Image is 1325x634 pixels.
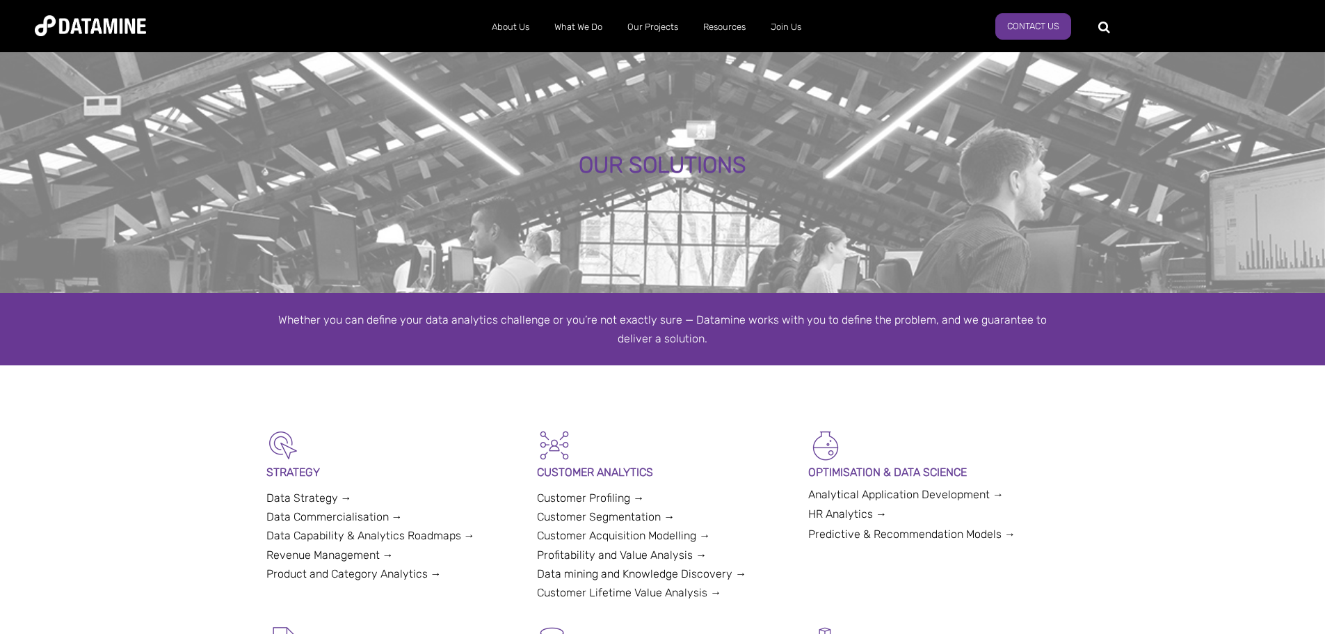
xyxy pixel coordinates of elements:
div: Whether you can define your data analytics challenge or you’re not exactly sure — Datamine works ... [266,310,1059,348]
a: Data mining and Knowledge Discovery → [537,567,746,580]
img: Datamine [35,15,146,36]
img: Strategy-1 [266,428,301,463]
a: Customer Segmentation → [537,510,675,523]
a: Revenue Management → [266,548,394,562]
a: Customer Acquisition Modelling → [537,529,710,542]
a: Resources [691,9,758,45]
img: Optimisation & Data Science [808,428,843,463]
a: Analytical Application Development → [808,488,1004,501]
a: Our Projects [615,9,691,45]
a: What We Do [542,9,615,45]
p: OPTIMISATION & DATA SCIENCE [808,463,1059,482]
a: Data Commercialisation → [266,510,403,523]
a: Customer Profiling → [537,491,644,505]
a: Customer Lifetime Value Analysis → [537,586,721,599]
a: Product and Category Analytics → [266,567,442,580]
a: Data Capability & Analytics Roadmaps → [266,529,475,542]
a: Predictive & Recommendation Models → [808,528,1015,541]
a: Join Us [758,9,814,45]
p: STRATEGY [266,463,517,482]
a: Data Strategy → [266,491,352,505]
p: CUSTOMER ANALYTICS [537,463,788,482]
a: Profitability and Value Analysis → [537,548,707,562]
img: Customer Analytics [537,428,572,463]
div: OUR SOLUTIONS [150,153,1175,178]
a: Contact Us [995,13,1071,40]
a: HR Analytics → [808,507,887,521]
a: About Us [479,9,542,45]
